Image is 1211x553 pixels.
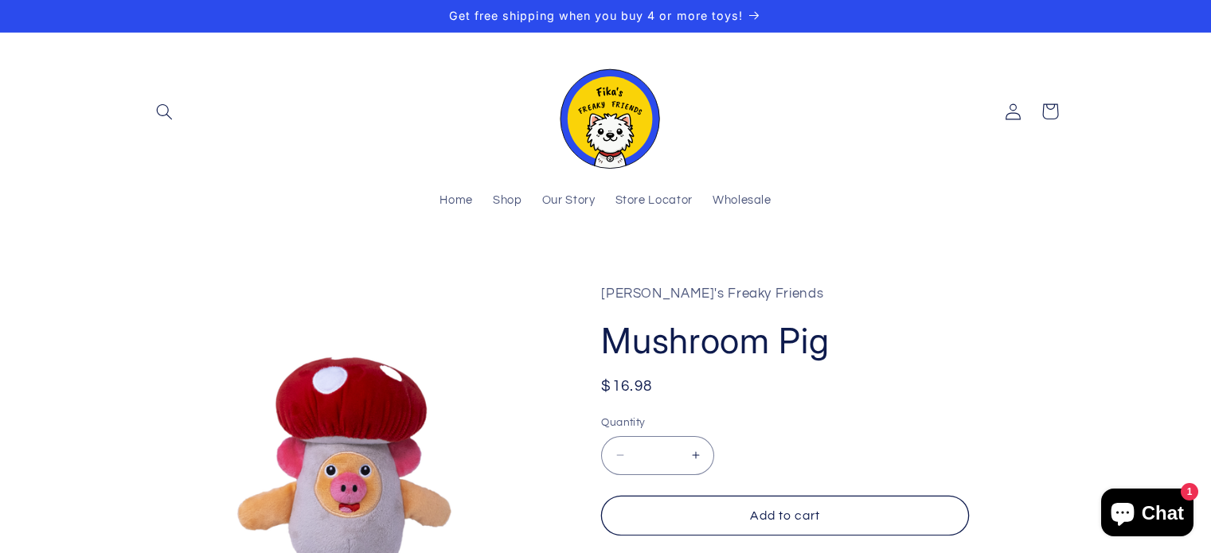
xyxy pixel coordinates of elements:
[601,318,1065,364] h1: Mushroom Pig
[601,415,969,430] label: Quantity
[702,184,781,219] a: Wholesale
[542,193,596,208] span: Our Story
[601,282,1065,306] p: [PERSON_NAME]'s Freaky Friends
[532,184,605,219] a: Our Story
[550,55,662,169] img: Fika's Freaky Friends
[430,184,483,219] a: Home
[493,193,522,208] span: Shop
[544,49,668,175] a: Fika's Freaky Friends
[482,184,532,219] a: Shop
[601,376,652,398] span: $16.98
[439,193,473,208] span: Home
[605,184,702,219] a: Store Locator
[1096,489,1198,540] inbox-online-store-chat: Shopify online store chat
[615,193,693,208] span: Store Locator
[713,193,772,208] span: Wholesale
[601,496,969,535] button: Add to cart
[146,93,182,130] summary: Search
[449,9,743,22] span: Get free shipping when you buy 4 or more toys!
